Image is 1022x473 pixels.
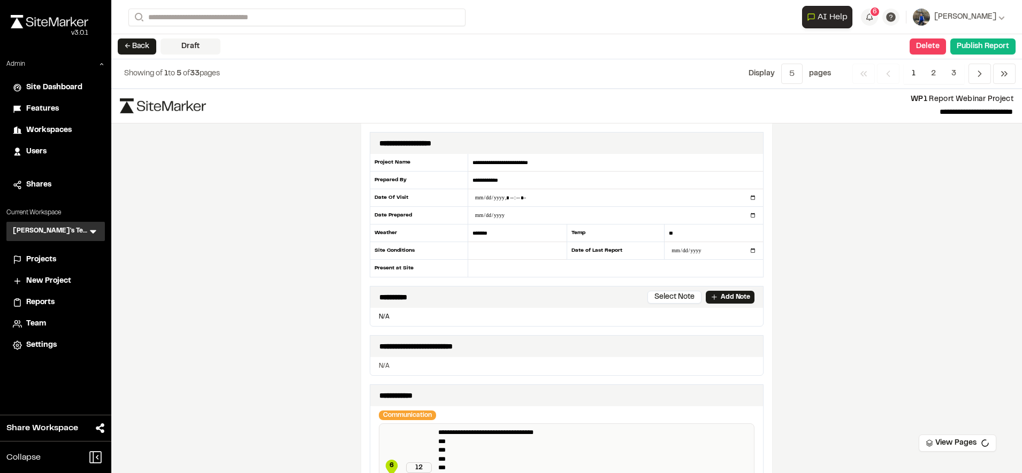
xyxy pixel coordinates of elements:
span: Features [26,103,59,115]
button: [PERSON_NAME] [913,9,1005,26]
span: Site Dashboard [26,82,82,94]
img: User [913,9,930,26]
button: 5 [781,64,803,84]
a: Team [13,318,98,330]
nav: Navigation [852,64,1016,84]
span: Projects [26,254,56,266]
p: N/A [379,361,754,371]
span: Showing of [124,71,164,77]
button: Publish Report [950,38,1016,55]
span: AI Help [818,11,848,24]
span: 5 [177,71,181,77]
p: Add Note [721,292,750,302]
button: Select Note [647,291,701,304]
span: 33 [190,71,200,77]
p: page s [809,68,831,80]
button: ← Back [118,38,156,55]
a: Shares [13,179,98,191]
div: Oh geez...please don't... [11,28,88,38]
div: Weather [370,224,468,242]
div: Communication [379,410,436,420]
span: New Project [26,275,71,287]
div: 12 [406,462,432,473]
p: Report Webinar Project [215,94,1013,105]
div: Site Conditions [370,242,468,260]
button: Delete [910,38,946,55]
a: Site Dashboard [13,82,98,94]
div: Project Name [370,154,468,172]
div: Open AI Assistant [802,6,857,28]
span: Users [26,146,47,158]
p: Current Workspace [6,208,105,218]
span: WP1 [911,96,927,103]
p: N/A [375,312,759,322]
div: Temp [567,224,665,242]
div: Date Of Visit [370,189,468,207]
span: Collapse [6,451,41,464]
button: 6 [861,9,878,26]
a: Users [13,146,98,158]
a: New Project [13,275,98,287]
img: file [120,98,206,113]
a: Workspaces [13,125,98,136]
span: Team [26,318,46,330]
span: [PERSON_NAME] [934,11,996,23]
div: Date Prepared [370,207,468,224]
h3: [PERSON_NAME]'s Test [13,226,88,237]
a: Projects [13,254,98,266]
span: Reports [26,297,55,308]
div: Prepared By [370,172,468,189]
p: to of pages [124,68,220,80]
button: Open AI Assistant [802,6,852,28]
a: Features [13,103,98,115]
span: 6 [873,7,877,17]
span: 1 [164,71,168,77]
span: Settings [26,339,57,351]
span: 6 [384,461,400,470]
span: 3 [943,64,964,84]
div: Present at Site [370,260,468,277]
span: Shares [26,179,51,191]
span: 1 [904,64,924,84]
span: Share Workspace [6,422,78,435]
img: rebrand.png [11,15,88,28]
span: Workspaces [26,125,72,136]
a: Settings [13,339,98,351]
p: Display [749,68,775,80]
a: Reports [13,297,98,308]
div: Draft [161,38,220,55]
button: View Pages [919,435,996,452]
span: 2 [923,64,944,84]
button: Search [128,9,148,26]
div: Date of Last Report [567,242,665,260]
p: Admin [6,59,25,69]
